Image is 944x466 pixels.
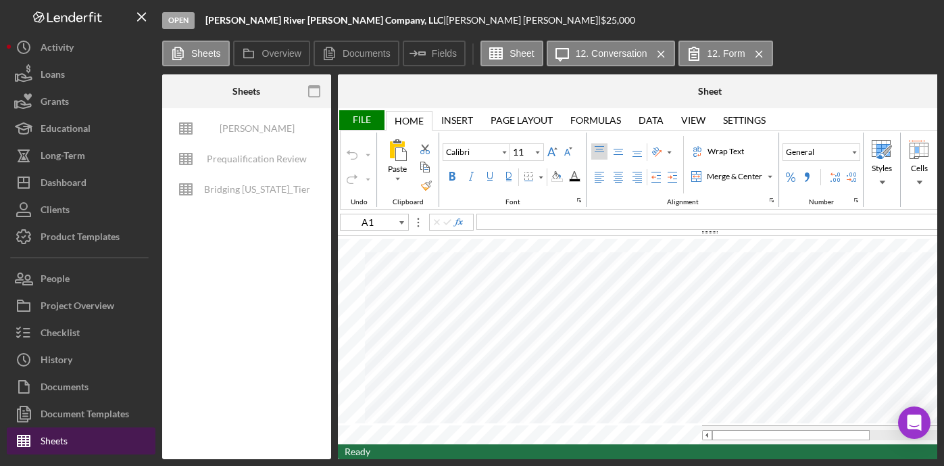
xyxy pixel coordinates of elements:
div: Font Family [443,143,510,161]
button: [PERSON_NAME] Underwriting Analysis - Business Name - MM.DD.YY. - Copy [169,115,324,142]
div: Open Intercom Messenger [898,406,930,439]
div: Number Format [782,143,860,161]
div: Grants [41,88,69,118]
div: Decrease Decimal [843,169,860,185]
div: Formulas [570,115,621,126]
div: Project Overview [41,292,114,323]
div: Copy [417,159,433,175]
div: Home [395,116,424,126]
div: Page Layout [491,115,553,126]
div: Clients [41,196,70,227]
button: Loans [7,61,155,88]
button: Sheet [480,41,543,66]
div: Insert [441,115,473,126]
label: Bottom Align [629,143,645,160]
div: Font Size [510,143,544,161]
div: indicatorAlignment [766,195,777,206]
div: Settings [714,110,774,130]
div: In Ready mode [345,444,370,459]
div: Insert [432,110,482,130]
div: History [41,346,72,377]
label: Right Align [629,169,645,185]
button: Insert Function [453,217,464,228]
div: Paste [385,163,409,175]
button: Sheets [162,41,230,66]
div: Sheet [698,86,722,97]
div: Cells [908,162,930,174]
div: Merge & Center [689,168,775,185]
div: Border [520,169,546,185]
label: 12. Conversation [576,48,647,59]
div: Number [779,133,864,207]
div: Decrease Indent [648,169,664,185]
div: Checklist [41,319,80,350]
button: 12. Conversation [547,41,675,66]
div: indicatorNumbers [851,195,862,206]
div: Alignment [587,133,779,207]
button: Checklist [7,319,155,346]
span: Ready [345,446,370,457]
button: General [782,143,860,161]
div: Bridging [US_STATE]_Tier Lending Grid V 6.30 COPY [203,176,311,203]
div: Wrap Text [705,145,747,158]
label: Overview [262,48,301,59]
button: Activity [7,34,155,61]
button: People [7,265,155,292]
div: Styles [869,162,895,174]
div: Open [162,12,195,29]
button: Fields [403,41,466,66]
label: Wrap Text [689,143,747,160]
div: Loans [41,61,65,91]
div: Formulas [562,110,630,130]
div: Styles [864,136,899,190]
div: Clipboard [377,133,439,207]
div: Cut [417,141,433,157]
a: Dashboard [7,169,155,196]
div: Increase Decimal [827,169,843,185]
label: Sheets [191,48,221,59]
div: [PERSON_NAME] Underwriting Analysis - Business Name - MM.DD.YY. - Copy [203,115,311,142]
button: Overview [233,41,310,66]
a: Product Templates [7,223,155,250]
label: 12. Form [707,48,745,59]
button: 12. Form [678,41,773,66]
label: Fields [432,48,457,59]
div: Cells [901,136,937,190]
button: Project Overview [7,292,155,319]
div: File [338,110,384,130]
label: Format Painter [418,177,434,193]
button: Documents [314,41,399,66]
div: Merge & Center [704,170,765,183]
div: Sheets [41,427,68,458]
label: Underline [482,168,498,185]
div: General [783,146,817,158]
div: Documents [41,373,89,404]
a: Educational [7,115,155,142]
a: History [7,346,155,373]
label: Sheet [510,48,535,59]
button: Document Templates [7,400,155,427]
label: Left Align [591,169,607,185]
div: Orientation [649,144,674,160]
div: People [41,265,70,296]
div: Data [639,115,664,126]
button: Grants [7,88,155,115]
label: Italic [463,168,479,185]
button: Sheets [7,427,155,455]
div: Undo [341,133,377,207]
div: Page Layout [482,110,562,130]
a: Clients [7,196,155,223]
div: Comma Style [799,169,815,185]
button: Documents [7,373,155,400]
div: View [672,110,714,130]
button: Prequalification Review (TEMPLATE) – Entity Name – Date Completed (1) [169,145,324,172]
label: Top Align [591,143,607,160]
